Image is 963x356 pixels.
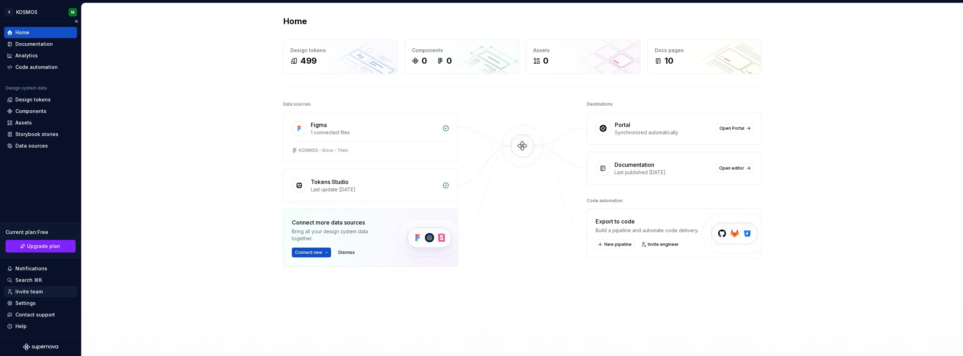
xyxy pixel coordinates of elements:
button: Contact support [4,309,77,320]
div: KOSMOS [16,9,37,16]
div: Connect more data sources [292,218,386,227]
span: Connect new [295,250,322,255]
div: M [71,9,75,15]
a: Documentation [4,38,77,50]
div: Tokens Studio [311,178,349,186]
div: Invite team [15,288,43,295]
div: Components [15,108,47,115]
div: Analytics [15,52,38,59]
a: Invite team [4,286,77,297]
div: Design tokens [15,96,51,103]
button: Collapse sidebar [71,16,81,26]
button: Help [4,321,77,332]
div: Search ⌘K [15,277,42,284]
svg: Supernova Logo [23,343,58,350]
h2: Home [283,16,307,27]
div: 10 [665,55,673,66]
div: Contact support [15,311,55,318]
a: Assets0 [526,40,640,74]
a: Components00 [405,40,519,74]
div: Components [412,47,512,54]
div: Last update [DATE] [311,186,438,193]
span: Upgrade plan [27,243,60,250]
a: Home [4,27,77,38]
div: Documentation [15,41,53,48]
span: Open editor [719,165,744,171]
button: Notifications [4,263,77,274]
div: Help [15,323,27,330]
button: Dismiss [335,248,358,257]
a: Components [4,106,77,117]
button: Search ⌘K [4,275,77,286]
div: Data sources [15,142,48,149]
div: Build a pipeline and automate code delivery. [596,227,698,234]
div: Documentation [614,161,654,169]
div: Last published [DATE] [614,169,712,176]
button: XKOSMOSM [1,5,80,20]
span: Open Portal [719,126,744,131]
div: Docs pages [655,47,754,54]
div: Settings [15,300,36,307]
div: Design tokens [290,47,390,54]
div: Code automation [15,64,58,71]
a: Invite engineer [639,240,682,249]
a: Analytics [4,50,77,61]
button: Connect new [292,248,331,257]
div: 0 [422,55,427,66]
div: Export to code [596,217,698,226]
div: 1 connected files [311,129,438,136]
div: Notifications [15,265,47,272]
div: Bring all your design system data together. [292,228,386,242]
span: Invite engineer [648,242,679,247]
div: Data sources [283,99,311,109]
div: Home [15,29,29,36]
div: Synchronized automatically [615,129,712,136]
a: Design tokens499 [283,40,398,74]
a: Docs pages10 [647,40,762,74]
a: Settings [4,298,77,309]
div: 499 [300,55,317,66]
div: Portal [615,121,630,129]
div: Storybook stories [15,131,58,138]
div: KOSMOS - Docu - Tiles [299,148,348,153]
a: Figma1 connected filesKOSMOS - Docu - Tiles [283,112,458,162]
a: Open Portal [716,123,753,133]
div: Current plan : Free [6,229,76,236]
div: 0 [447,55,452,66]
a: Assets [4,117,77,128]
div: Assets [15,119,32,126]
a: Design tokens [4,94,77,105]
button: Upgrade plan [6,240,76,252]
a: Tokens StudioLast update [DATE] [283,169,458,202]
span: New pipeline [604,242,632,247]
div: Destinations [587,99,613,109]
div: 0 [543,55,548,66]
div: Code automation [587,196,623,206]
span: Dismiss [338,250,355,255]
div: Design system data [6,85,47,91]
a: Storybook stories [4,129,77,140]
div: Figma [311,121,327,129]
div: Assets [533,47,633,54]
div: X [5,8,13,16]
button: New pipeline [596,240,635,249]
a: Data sources [4,140,77,151]
a: Open editor [716,163,753,173]
a: Code automation [4,62,77,73]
